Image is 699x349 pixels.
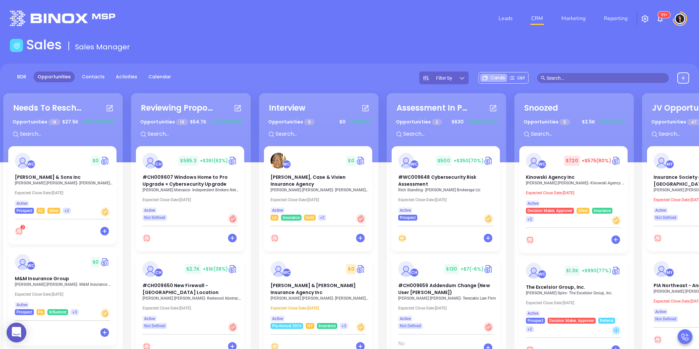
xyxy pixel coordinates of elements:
[528,216,532,223] span: +2
[8,146,118,248] div: profileWalter Contreras$0Circle dollar[PERSON_NAME] & Sons Inc[PERSON_NAME] [PERSON_NAME]- [PERSO...
[402,130,501,138] input: Search...
[15,292,114,297] p: Expected Close Date: [DATE]
[436,156,452,166] span: $ 500
[578,207,588,214] span: Silver
[185,264,201,274] span: $ 2.7K
[27,261,35,270] div: Walter Contreras
[519,98,629,146] div: SnoozedOpportunities 5$2.5K+$2K(79%)
[140,116,188,128] p: Opportunities
[356,214,366,224] div: Hot
[100,309,110,318] div: Warm
[282,160,291,169] div: Walter Contreras
[144,315,155,322] span: Active
[271,153,286,169] img: Lowry-Dunham, Case & Vivien Insurance Agency
[480,74,507,82] div: Cards
[38,309,43,316] span: PA
[272,214,277,221] span: LA
[356,264,366,274] img: Quote
[665,268,674,277] div: Megan Youmans
[398,296,497,301] p: George Terezakis - Terezakis Law Firm
[264,98,374,146] div: InterviewOpportunities 9$0+$0(0%)
[528,207,572,214] span: Decision Maker, Approver
[507,74,527,82] div: List
[526,153,542,169] img: Kinowski Agency Inc
[594,207,611,214] span: Insurance
[144,207,155,214] span: Active
[72,309,77,316] span: +3
[524,102,558,114] div: Snoozed
[78,71,109,82] a: Contacts
[398,174,477,187] span: #WC009648 Cybersecurity Risk Assessment
[188,117,208,127] span: $ 54.7K
[665,160,674,169] div: Megan Youmans
[410,160,419,169] div: Walter Contreras
[22,225,24,229] span: 2
[396,116,442,128] p: Opportunities
[228,156,238,166] a: Quote
[398,261,414,277] img: #CH009659 Addendum Change (New User Linda Lebovitz)
[611,326,621,335] div: Cold
[600,317,613,324] span: Referral
[275,130,374,138] input: Search...
[8,248,116,315] a: profileWalter Contreras$0Circle dollarM&M Insurance Group[PERSON_NAME] [PERSON_NAME]- M&M Insuran...
[484,156,493,166] img: Quote
[20,225,25,229] sup: 2
[549,317,594,324] span: Decision Maker, Approver
[655,315,676,323] span: Not Defined
[304,119,315,125] span: 9
[538,160,546,169] div: Walter Contreras
[8,98,118,146] div: Needs To RescheduleOpportunities 18$27.5K+$15.5K(56%)
[200,157,228,164] span: +$361 (62%)
[398,198,497,202] p: Expected Close Date: [DATE]
[13,71,30,82] a: BDR
[34,71,75,82] a: Opportunities
[142,188,241,192] p: George Menasce - Independent Brokers Network, INC
[346,156,356,166] span: $ 0
[519,146,629,256] div: profileWalter Contreras$720+$575(80%)Circle dollarKinowski Agency Inc[PERSON_NAME] [PERSON_NAME]-...
[15,282,114,287] p: Elizabeth Moser - M&M Insurance Group
[271,306,369,310] p: Expected Close Date: [DATE]
[342,322,346,330] span: +3
[307,322,313,330] span: NY
[144,71,175,82] a: Calendar
[15,275,69,282] span: M&M Insurance Group
[398,306,497,310] p: Expected Close Date: [DATE]
[27,160,35,169] div: Walter Contreras
[272,322,301,330] span: Pia Annual 2024
[559,12,588,25] a: Marketing
[100,257,110,267] a: Quote
[15,191,114,195] p: Expected Close Date: [DATE]
[398,188,497,192] p: Rich Standing - Chadwick Brokerage Llc
[392,146,500,221] a: profileWalter Contreras$500+$350(70%)Circle dollar#WC009648 Cybersecurity Risk AssessmentRich Sta...
[16,200,27,207] span: Active
[154,160,163,169] div: Carla Humber
[82,119,114,125] span: +$15.5K (56%)
[450,117,465,127] span: $ 630
[75,42,130,52] span: Sales Manager
[100,207,110,217] div: Warm
[112,71,141,82] a: Activities
[528,317,543,324] span: Prospect
[268,116,315,128] p: Opportunities
[65,207,69,214] span: +2
[228,214,238,224] div: Hot
[436,76,452,80] span: Filter by
[100,156,110,166] img: Quote
[320,214,324,221] span: +2
[564,266,580,276] span: $ 1.3K
[142,174,228,187] span: #CH009607 Windows Home to Pro Upgrade + Cybersecurity Upgrade
[655,308,666,315] span: Active
[147,130,246,138] input: Search...
[611,156,621,166] a: Quote
[228,264,238,274] img: Quote
[142,153,158,169] img: #CH009607 Windows Home to Pro Upgrade + Cybersecurity Upgrade
[176,119,188,125] span: 19
[582,157,611,164] span: +$575 (80%)
[526,191,625,195] p: Expected Close Date: [DATE]
[306,214,314,221] span: Gold
[538,270,546,279] div: Walter Contreras
[658,12,670,18] sup: 100
[654,261,669,277] img: PIA Northeast - Annual Convention
[142,261,158,277] img: #CH009650 New Firewall - Smithtown Location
